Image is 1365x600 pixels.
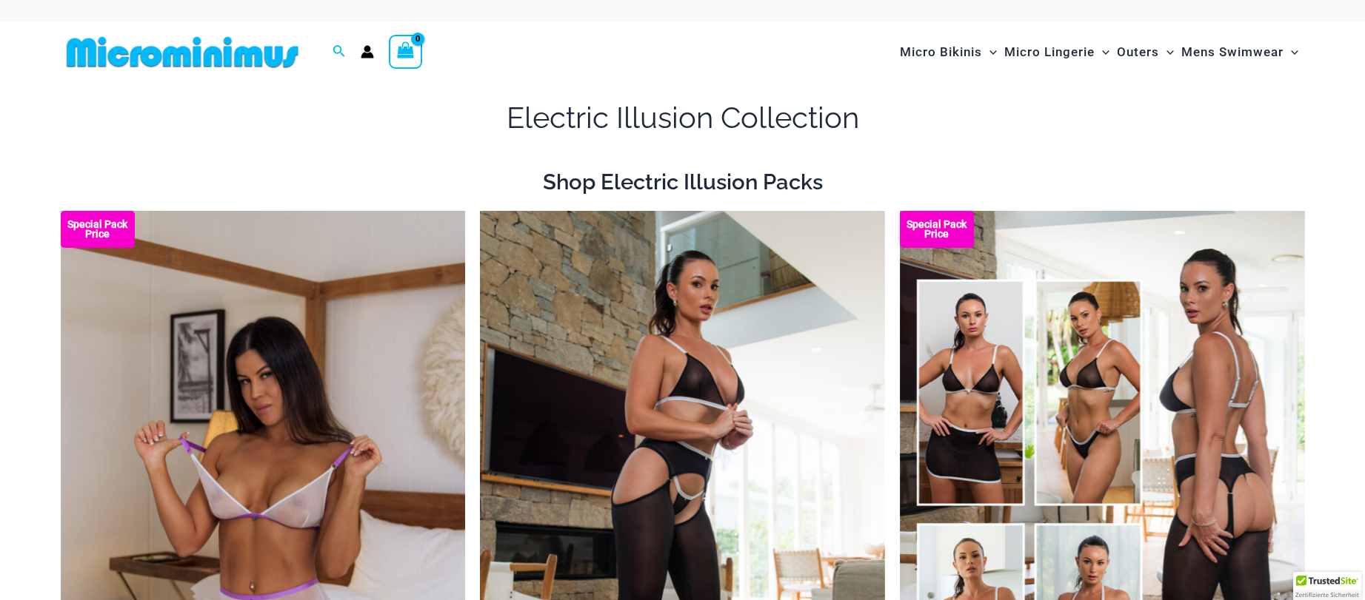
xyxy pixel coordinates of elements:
h1: Electric Illusion Collection [61,97,1305,138]
span: Micro Lingerie [1004,33,1095,71]
span: Menu Toggle [1284,33,1298,71]
img: MM SHOP LOGO FLAT [61,36,304,69]
span: Micro Bikinis [900,33,982,71]
span: Mens Swimwear [1181,33,1284,71]
a: View Shopping Cart, empty [389,35,423,69]
a: Micro BikinisMenu ToggleMenu Toggle [896,30,1001,75]
h2: Shop Electric Illusion Packs [61,168,1305,196]
span: Menu Toggle [1095,33,1109,71]
div: TrustedSite Certified [1293,572,1361,600]
nav: Site Navigation [894,27,1305,77]
span: Menu Toggle [982,33,997,71]
a: OutersMenu ToggleMenu Toggle [1113,30,1178,75]
a: Account icon link [361,45,374,58]
a: Search icon link [333,43,346,61]
a: Micro LingerieMenu ToggleMenu Toggle [1001,30,1113,75]
span: Outers [1117,33,1159,71]
span: Menu Toggle [1159,33,1174,71]
a: Mens SwimwearMenu ToggleMenu Toggle [1178,30,1302,75]
b: Special Pack Price [61,220,135,239]
b: Special Pack Price [900,220,974,239]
